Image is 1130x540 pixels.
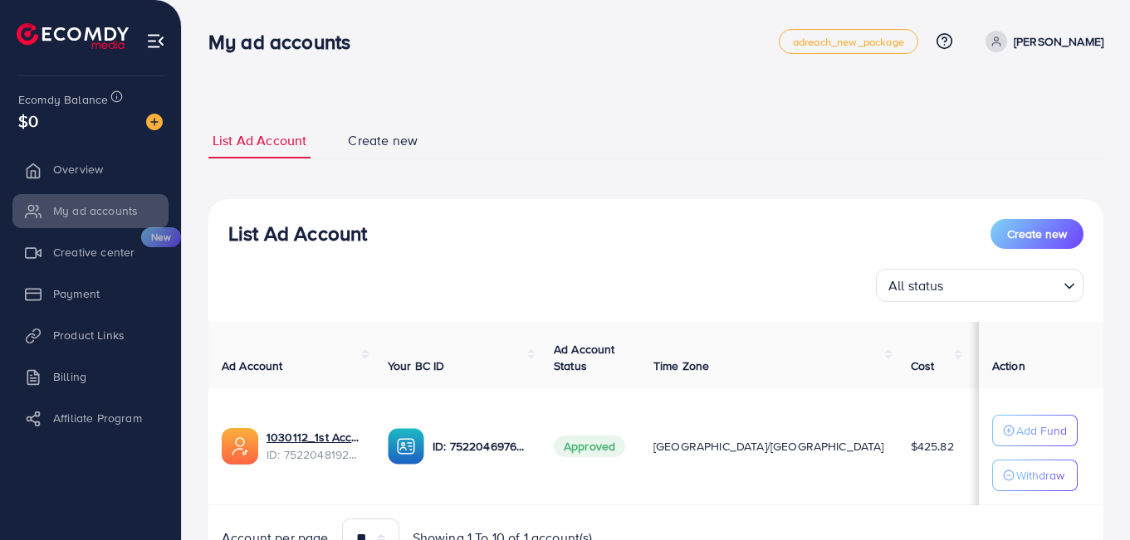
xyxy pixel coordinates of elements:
[911,358,935,374] span: Cost
[222,358,283,374] span: Ad Account
[222,428,258,465] img: ic-ads-acc.e4c84228.svg
[949,270,1057,298] input: Search for option
[991,219,1084,249] button: Create new
[1016,421,1067,440] p: Add Fund
[554,341,615,374] span: Ad Account Status
[213,131,306,150] span: List Ad Account
[653,438,884,455] span: [GEOGRAPHIC_DATA]/[GEOGRAPHIC_DATA]
[18,109,38,133] span: $0
[388,358,445,374] span: Your BC ID
[885,274,947,298] span: All status
[992,415,1078,446] button: Add Fund
[911,438,954,455] span: $425.82
[433,436,527,456] p: ID: 7522046976930856968
[554,435,625,457] span: Approved
[1014,32,1103,51] p: [PERSON_NAME]
[228,221,367,246] h3: List Ad Account
[267,446,361,463] span: ID: 7522048192293355537
[876,269,1084,302] div: Search for option
[348,131,418,150] span: Create new
[992,358,1025,374] span: Action
[146,114,163,130] img: image
[208,30,364,54] h3: My ad accounts
[793,36,904,47] span: adreach_new_package
[979,31,1103,52] a: [PERSON_NAME]
[267,429,361,463] div: <span class='underline'>1030112_1st Account | Zohaib Bhai_1751363330022</span></br>75220481922933...
[653,358,709,374] span: Time Zone
[267,429,361,445] a: 1030112_1st Account | Zohaib Bhai_1751363330022
[992,460,1078,491] button: Withdraw
[388,428,424,465] img: ic-ba-acc.ded83a64.svg
[1016,465,1064,485] p: Withdraw
[146,32,165,51] img: menu
[17,23,129,49] img: logo
[1007,226,1067,242] span: Create new
[779,29,918,54] a: adreach_new_package
[18,91,108,108] span: Ecomdy Balance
